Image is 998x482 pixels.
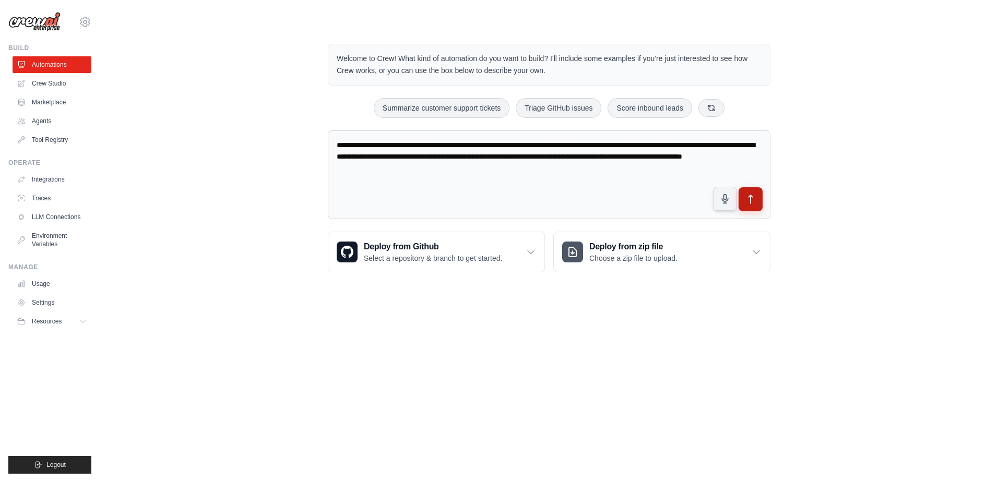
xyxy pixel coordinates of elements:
p: Choose a zip file to upload. [589,253,678,263]
button: Triage GitHub issues [516,98,601,118]
p: Select a repository & branch to get started. [364,253,502,263]
button: Score inbound leads [608,98,692,118]
h3: Deploy from Github [364,240,502,253]
a: Usage [13,275,91,292]
a: Environment Variables [13,227,91,252]
div: Build [8,44,91,52]
a: Tool Registry [13,131,91,148]
button: Logout [8,456,91,474]
a: Automations [13,56,91,73]
h3: Deploy from zip file [589,240,678,253]
p: Welcome to Crew! What kind of automation do you want to build? I'll include some examples if you'... [337,53,762,77]
div: Operate [8,159,91,167]
a: LLM Connections [13,209,91,225]
a: Settings [13,294,91,311]
a: Marketplace [13,94,91,111]
iframe: Chat Widget [946,432,998,482]
span: Resources [32,317,62,326]
a: Traces [13,190,91,207]
div: Manage [8,263,91,271]
span: Logout [46,461,66,469]
img: Logo [8,12,61,32]
a: Crew Studio [13,75,91,92]
button: Resources [13,313,91,330]
a: Integrations [13,171,91,188]
a: Agents [13,113,91,129]
button: Summarize customer support tickets [374,98,509,118]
